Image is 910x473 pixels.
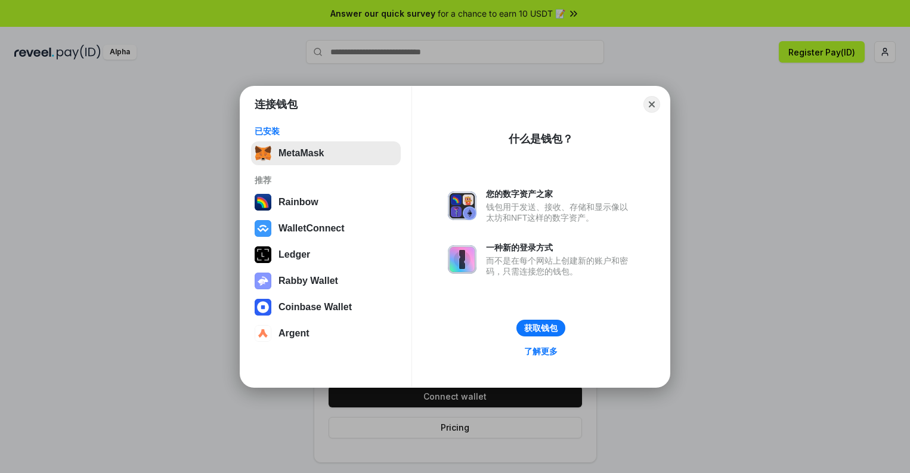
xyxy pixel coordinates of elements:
img: svg+xml,%3Csvg%20width%3D%22120%22%20height%3D%22120%22%20viewBox%3D%220%200%20120%20120%22%20fil... [255,194,271,211]
div: 一种新的登录方式 [486,242,634,253]
button: WalletConnect [251,217,401,240]
div: Coinbase Wallet [278,302,352,313]
button: MetaMask [251,141,401,165]
div: 您的数字资产之家 [486,188,634,199]
div: Rainbow [278,197,318,208]
div: 而不是在每个网站上创建新的账户和密码，只需连接您的钱包。 [486,255,634,277]
img: svg+xml,%3Csvg%20xmlns%3D%22http%3A%2F%2Fwww.w3.org%2F2000%2Fsvg%22%20width%3D%2228%22%20height%3... [255,246,271,263]
img: svg+xml,%3Csvg%20xmlns%3D%22http%3A%2F%2Fwww.w3.org%2F2000%2Fsvg%22%20fill%3D%22none%22%20viewBox... [448,245,476,274]
div: 了解更多 [524,346,558,357]
a: 了解更多 [517,344,565,359]
img: svg+xml,%3Csvg%20width%3D%2228%22%20height%3D%2228%22%20viewBox%3D%220%200%2028%2028%22%20fill%3D... [255,220,271,237]
div: Ledger [278,249,310,260]
img: svg+xml,%3Csvg%20xmlns%3D%22http%3A%2F%2Fwww.w3.org%2F2000%2Fsvg%22%20fill%3D%22none%22%20viewBox... [255,273,271,289]
div: WalletConnect [278,223,345,234]
button: Close [643,96,660,113]
img: svg+xml,%3Csvg%20width%3D%2228%22%20height%3D%2228%22%20viewBox%3D%220%200%2028%2028%22%20fill%3D... [255,325,271,342]
div: MetaMask [278,148,324,159]
div: 获取钱包 [524,323,558,333]
button: 获取钱包 [516,320,565,336]
div: 已安装 [255,126,397,137]
div: 推荐 [255,175,397,186]
img: svg+xml,%3Csvg%20xmlns%3D%22http%3A%2F%2Fwww.w3.org%2F2000%2Fsvg%22%20fill%3D%22none%22%20viewBox... [448,191,476,220]
button: Argent [251,321,401,345]
h1: 连接钱包 [255,97,298,112]
button: Rabby Wallet [251,269,401,293]
img: svg+xml,%3Csvg%20fill%3D%22none%22%20height%3D%2233%22%20viewBox%3D%220%200%2035%2033%22%20width%... [255,145,271,162]
button: Rainbow [251,190,401,214]
div: Argent [278,328,309,339]
button: Coinbase Wallet [251,295,401,319]
button: Ledger [251,243,401,267]
div: 什么是钱包？ [509,132,573,146]
div: Rabby Wallet [278,276,338,286]
div: 钱包用于发送、接收、存储和显示像以太坊和NFT这样的数字资产。 [486,202,634,223]
img: svg+xml,%3Csvg%20width%3D%2228%22%20height%3D%2228%22%20viewBox%3D%220%200%2028%2028%22%20fill%3D... [255,299,271,316]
